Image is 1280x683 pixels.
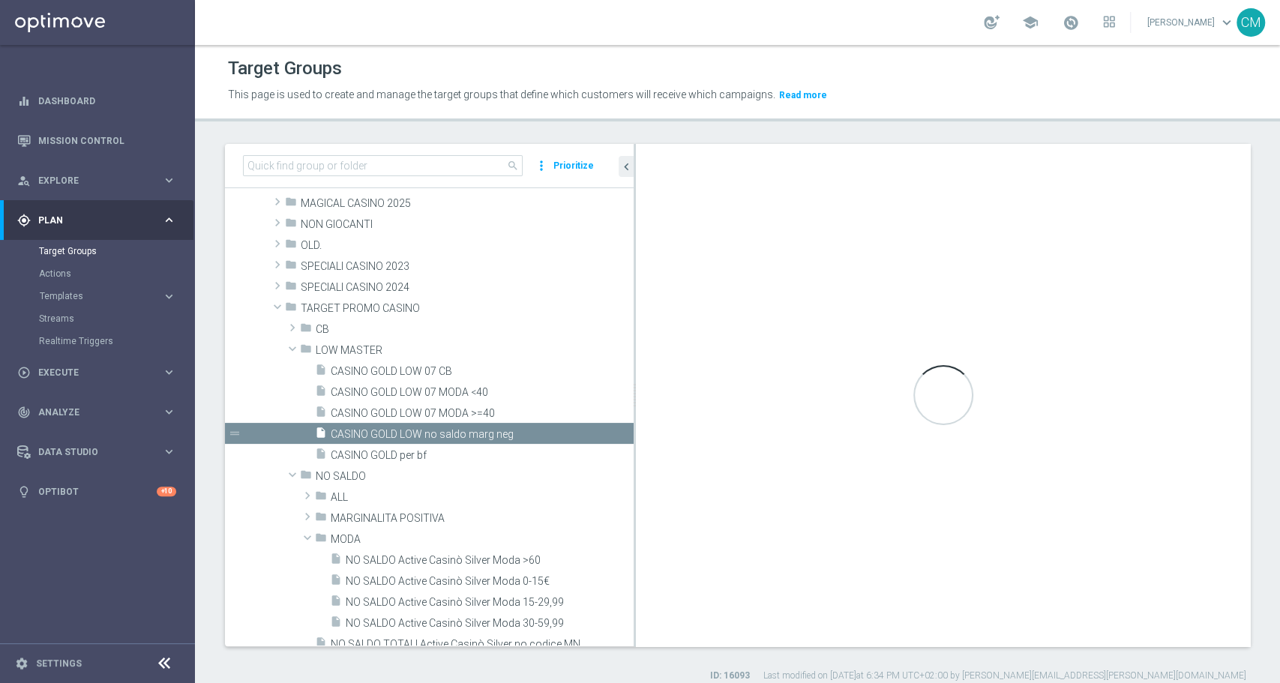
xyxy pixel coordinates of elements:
[15,657,28,670] i: settings
[331,428,634,441] span: CASINO GOLD LOW no saldo marg neg
[1022,14,1039,31] span: school
[1146,11,1237,34] a: [PERSON_NAME]keyboard_arrow_down
[38,121,176,160] a: Mission Control
[507,160,519,172] span: search
[39,307,193,330] div: Streams
[39,268,156,280] a: Actions
[301,260,634,273] span: SPECIALI CASINO 2023
[228,88,775,100] span: This page is used to create and manage the target groups that define which customers will receive...
[315,532,327,549] i: folder
[331,386,634,399] span: CASINO GOLD LOW 07 MODA &lt;40
[39,245,156,257] a: Target Groups
[17,406,31,419] i: track_changes
[17,472,176,511] div: Optibot
[315,511,327,528] i: folder
[763,670,1246,682] label: Last modified on [DATE] at 6:34 PM UTC+02:00 by [PERSON_NAME][EMAIL_ADDRESS][PERSON_NAME][DOMAIN_...
[17,406,162,419] div: Analyze
[38,176,162,185] span: Explore
[346,554,634,567] span: NO SALDO Active Casinò Silver Moda &gt;60
[285,217,297,234] i: folder
[16,446,177,458] button: Data Studio keyboard_arrow_right
[162,405,176,419] i: keyboard_arrow_right
[315,406,327,423] i: insert_drive_file
[38,408,162,417] span: Analyze
[331,491,634,504] span: ALL
[316,323,634,336] span: CB
[162,213,176,227] i: keyboard_arrow_right
[17,366,162,379] div: Execute
[162,365,176,379] i: keyboard_arrow_right
[710,670,750,682] label: ID: 16093
[330,574,342,591] i: insert_drive_file
[331,512,634,525] span: MARGINALITA POSITIVA
[39,240,193,262] div: Target Groups
[285,238,297,255] i: folder
[17,174,162,187] div: Explore
[331,533,634,546] span: MODA
[36,659,82,668] a: Settings
[301,239,634,252] span: OLD.
[301,281,634,294] span: SPECIALI CASINO 2024
[39,290,177,302] button: Templates keyboard_arrow_right
[285,196,297,213] i: folder
[1219,14,1235,31] span: keyboard_arrow_down
[16,135,177,147] button: Mission Control
[157,487,176,496] div: +10
[16,175,177,187] button: person_search Explore keyboard_arrow_right
[16,95,177,107] button: equalizer Dashboard
[17,214,31,227] i: gps_fixed
[39,313,156,325] a: Streams
[17,214,162,227] div: Plan
[315,364,327,381] i: insert_drive_file
[17,174,31,187] i: person_search
[39,335,156,347] a: Realtime Triggers
[17,445,162,459] div: Data Studio
[301,302,634,315] span: TARGET PROMO CASINO
[619,156,634,177] button: chevron_left
[38,472,157,511] a: Optibot
[17,121,176,160] div: Mission Control
[315,427,327,444] i: insert_drive_file
[243,155,523,176] input: Quick find group or folder
[330,595,342,612] i: insert_drive_file
[330,616,342,633] i: insert_drive_file
[39,262,193,285] div: Actions
[16,367,177,379] button: play_circle_outline Execute keyboard_arrow_right
[16,214,177,226] button: gps_fixed Plan keyboard_arrow_right
[301,218,634,231] span: NON GIOCANTI
[285,280,297,297] i: folder
[316,470,634,483] span: NO SALDO
[17,94,31,108] i: equalizer
[315,385,327,402] i: insert_drive_file
[778,87,829,103] button: Read more
[330,553,342,570] i: insert_drive_file
[40,292,147,301] span: Templates
[38,216,162,225] span: Plan
[315,448,327,465] i: insert_drive_file
[17,485,31,499] i: lightbulb
[17,81,176,121] div: Dashboard
[228,58,342,79] h1: Target Groups
[39,285,193,307] div: Templates
[300,343,312,360] i: folder
[40,292,162,301] div: Templates
[16,406,177,418] div: track_changes Analyze keyboard_arrow_right
[331,638,634,651] span: NO SALDO TOTALI Active Casin&#xF2; Silver no codice MN
[551,156,596,176] button: Prioritize
[346,617,634,630] span: NO SALDO Active Casinò Silver Moda 30-59,99
[619,160,634,174] i: chevron_left
[162,173,176,187] i: keyboard_arrow_right
[300,322,312,339] i: folder
[534,155,549,176] i: more_vert
[331,365,634,378] span: CASINO GOLD LOW 07 CB
[162,289,176,304] i: keyboard_arrow_right
[315,490,327,507] i: folder
[16,486,177,498] button: lightbulb Optibot +10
